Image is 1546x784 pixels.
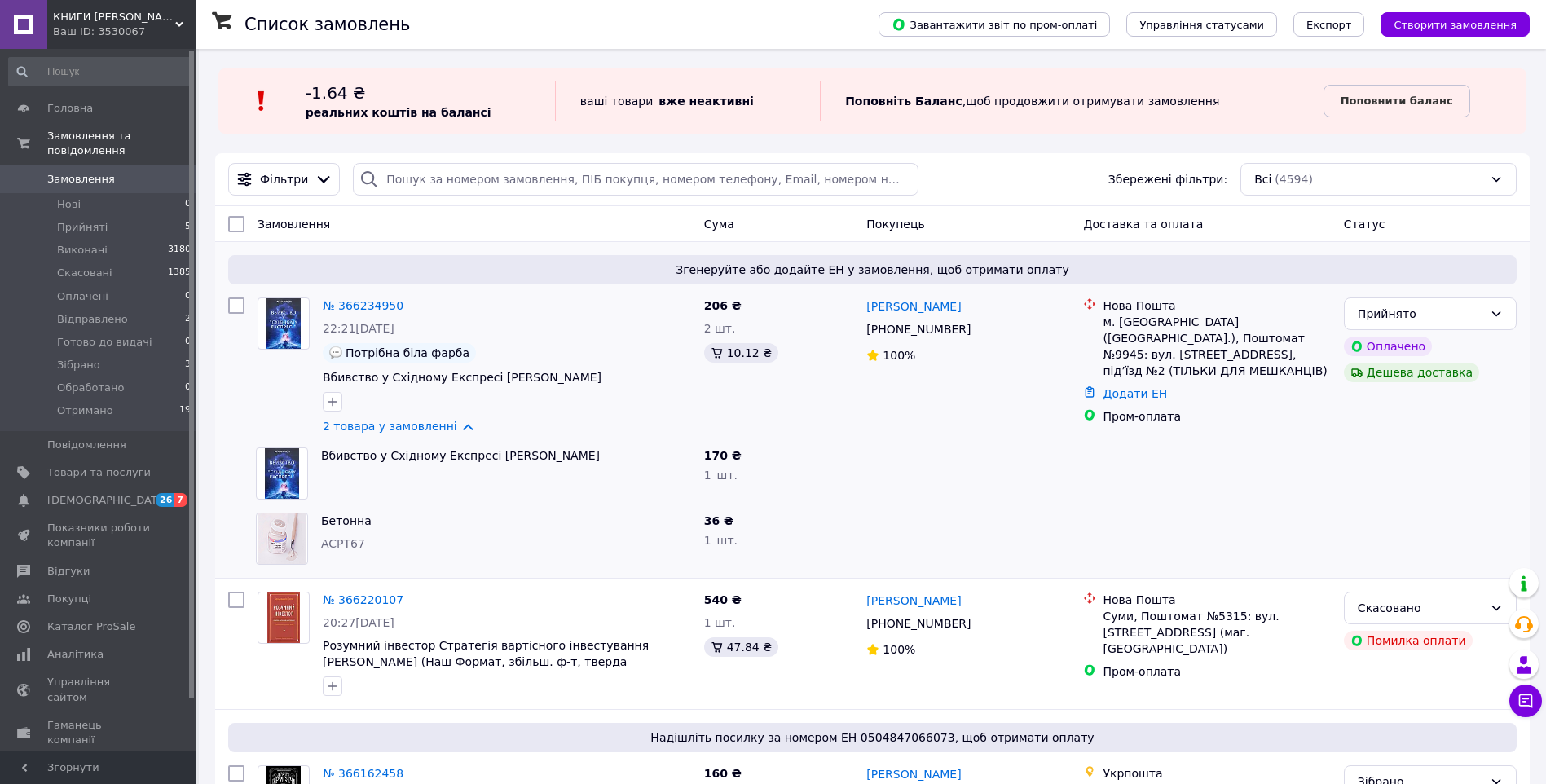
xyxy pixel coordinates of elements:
a: Фото товару [258,592,310,644]
span: Згенеруйте або додайте ЕН у замовлення, щоб отримати оплату [235,262,1510,278]
div: Ваш ID: 3530067 [53,24,196,39]
span: Cума [704,218,734,231]
span: 100% [883,349,915,362]
span: 206 ₴ [704,299,742,312]
div: Прийнято [1358,305,1483,323]
b: реальних коштів на балансі [306,106,491,119]
a: Фото товару [258,297,310,350]
div: Пром-оплата [1103,663,1330,680]
div: Нова Пошта [1103,297,1330,314]
b: вже неактивні [658,95,754,108]
button: Чат з покупцем [1509,685,1542,717]
a: № 366234950 [323,299,403,312]
span: Розумний інвестор Стратегія вартісного інвестування [PERSON_NAME] (Наш Формат, збільш. ф-т, тверд... [323,639,649,685]
div: Оплачено [1344,337,1432,356]
button: Завантажити звіт по пром-оплаті [879,12,1110,37]
span: Отримано [57,403,113,418]
a: Вбивство у Східному Експресі [PERSON_NAME] [321,449,600,462]
img: Фото товару [258,513,306,564]
a: Створити замовлення [1364,17,1530,30]
span: Створити замовлення [1394,19,1517,31]
a: № 366220107 [323,593,403,606]
span: 0 [185,335,191,350]
span: КНИГИ ЛАЙФ БУК [53,10,175,24]
span: 100% [883,643,915,656]
span: 36 ₴ [704,514,733,527]
div: [PHONE_NUMBER] [863,318,974,341]
div: ваші товари [555,81,820,121]
span: Покупець [866,218,924,231]
span: 5 [185,220,191,235]
span: 540 ₴ [704,593,742,606]
span: [DEMOGRAPHIC_DATA] [47,493,168,508]
img: :exclamation: [249,89,274,113]
b: Поповнити баланс [1341,95,1453,107]
span: Каталог ProSale [47,619,135,634]
img: Фото товару [267,592,301,643]
span: Всі [1254,171,1271,187]
span: 0 [185,197,191,212]
img: Фото товару [265,448,299,499]
span: 0 [185,381,191,395]
a: Додати ЕН [1103,387,1167,400]
div: Скасовано [1358,599,1483,617]
span: 22:21[DATE] [323,322,394,335]
span: Замовлення [258,218,330,231]
a: [PERSON_NAME] [866,766,961,782]
div: Нова Пошта [1103,592,1330,608]
span: Показники роботи компанії [47,521,151,550]
span: 0 [185,289,191,304]
span: Збережені фільтри: [1108,171,1227,187]
span: Завантажити звіт по пром-оплаті [892,17,1097,32]
span: Надішліть посилку за номером ЕН 0504847066073, щоб отримати оплату [235,729,1510,746]
input: Пошук за номером замовлення, ПІБ покупця, номером телефону, Email, номером накладної [353,163,918,196]
a: Поповнити баланс [1324,85,1470,117]
span: Фільтри [260,171,308,187]
span: Головна [47,101,93,116]
span: Зібрано [57,358,100,372]
span: Обработано [57,381,124,395]
span: Гаманець компанії [47,718,151,747]
span: Виконані [57,243,108,258]
span: Управління сайтом [47,675,151,704]
span: Замовлення [47,172,115,187]
span: ACPT67 [321,537,365,550]
span: Статус [1344,218,1385,231]
span: Управління статусами [1139,19,1264,31]
span: Готово до видачі [57,335,152,350]
input: Пошук [8,57,192,86]
div: м. [GEOGRAPHIC_DATA] ([GEOGRAPHIC_DATA].), Поштомат №9945: вул. [STREET_ADDRESS], під’їзд №2 (ТІЛ... [1103,314,1330,379]
h1: Список замовлень [244,15,410,34]
span: Замовлення та повідомлення [47,129,196,158]
img: Фото товару [266,298,301,349]
button: Управління статусами [1126,12,1277,37]
span: Повідомлення [47,438,126,452]
span: 20:27[DATE] [323,616,394,629]
span: 1385 [168,266,191,280]
span: 1 шт. [704,534,738,547]
button: Створити замовлення [1381,12,1530,37]
span: 26 [156,493,174,507]
img: :speech_balloon: [329,346,342,359]
div: 47.84 ₴ [704,637,778,657]
div: Дешева доставка [1344,363,1479,382]
a: № 366162458 [323,767,403,780]
span: 3 [185,358,191,372]
div: Укрпошта [1103,765,1330,782]
span: Нові [57,197,81,212]
span: Оплачені [57,289,108,304]
span: 3180 [168,243,191,258]
span: Експорт [1306,19,1352,31]
div: [PHONE_NUMBER] [863,612,974,635]
a: Вбивство у Східному Експресі [PERSON_NAME] [323,371,601,384]
span: 2 [185,312,191,327]
span: -1.64 ₴ [306,83,366,103]
a: [PERSON_NAME] [866,298,961,315]
a: Бетонна [321,514,372,527]
div: , щоб продовжити отримувати замовлення [820,81,1323,121]
span: Потрібна біла фарба [346,346,469,359]
span: Скасовані [57,266,112,280]
button: Експорт [1293,12,1365,37]
span: 170 ₴ [704,449,742,462]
